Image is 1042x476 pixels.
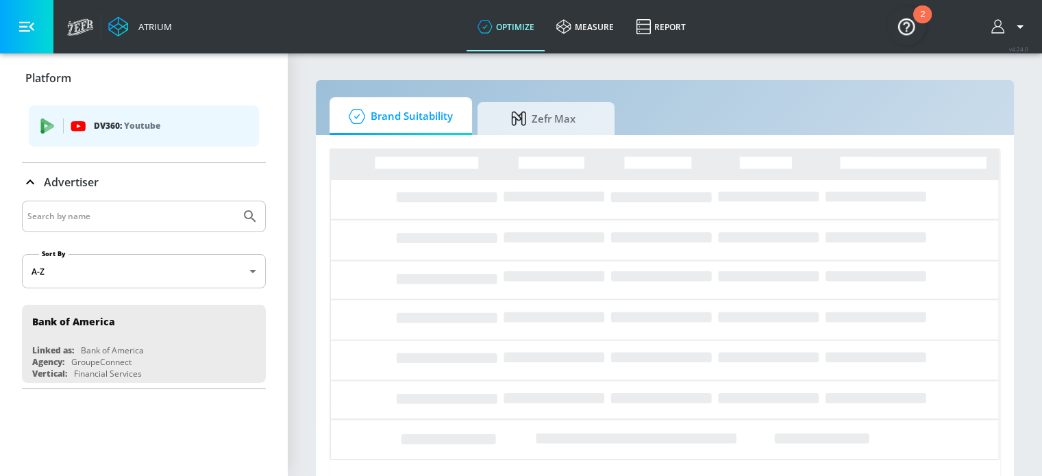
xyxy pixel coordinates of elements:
div: Platform [22,59,266,97]
div: Bank of AmericaLinked as:Bank of AmericaAgency:GroupeConnectVertical:Financial Services [22,305,266,383]
p: Advertiser [44,175,99,190]
div: Financial Services [74,368,142,379]
div: Linked as: [32,345,74,356]
div: Bank of America [81,345,144,356]
div: Vertical: [32,368,67,379]
span: Zefr Max [491,102,595,135]
p: Youtube [124,118,160,133]
div: A-Z [22,254,266,288]
div: Advertiser [22,201,266,388]
button: Open Resource Center, 2 new notifications [887,7,926,45]
span: v 4.24.0 [1009,45,1028,53]
a: measure [545,2,625,51]
ul: list of platforms [29,100,259,155]
div: Advertiser [22,163,266,201]
div: Atrium [133,21,172,33]
div: Bank of America [32,315,115,328]
span: Brand Suitability [343,100,453,133]
p: DV360: [94,118,248,134]
div: DV360: Youtube [29,105,259,147]
div: GroupeConnect [71,356,132,368]
nav: list of Advertiser [22,299,266,388]
div: 2 [920,14,925,32]
label: Sort By [39,249,69,258]
a: optimize [467,2,545,51]
div: Platform [22,97,266,162]
div: Agency: [32,356,64,368]
p: Platform [25,71,71,86]
a: Report [625,2,697,51]
input: Search by name [27,208,235,225]
a: Atrium [108,16,172,37]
